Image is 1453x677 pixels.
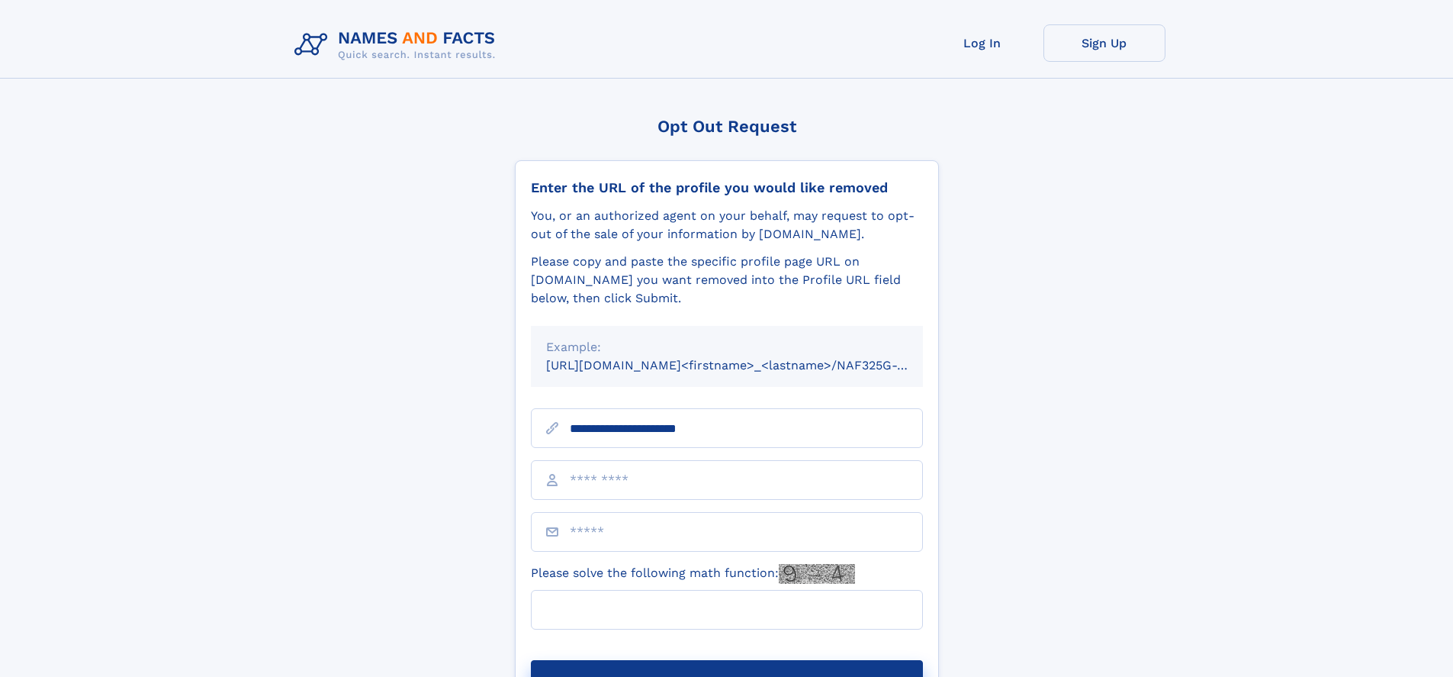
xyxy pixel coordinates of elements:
a: Log In [921,24,1043,62]
label: Please solve the following math function: [531,564,855,584]
div: Please copy and paste the specific profile page URL on [DOMAIN_NAME] you want removed into the Pr... [531,253,923,308]
a: Sign Up [1043,24,1165,62]
img: Logo Names and Facts [288,24,508,66]
small: [URL][DOMAIN_NAME]<firstname>_<lastname>/NAF325G-xxxxxxxx [546,358,952,372]
div: Example: [546,338,908,356]
div: Enter the URL of the profile you would like removed [531,179,923,196]
div: You, or an authorized agent on your behalf, may request to opt-out of the sale of your informatio... [531,207,923,243]
div: Opt Out Request [515,117,939,136]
